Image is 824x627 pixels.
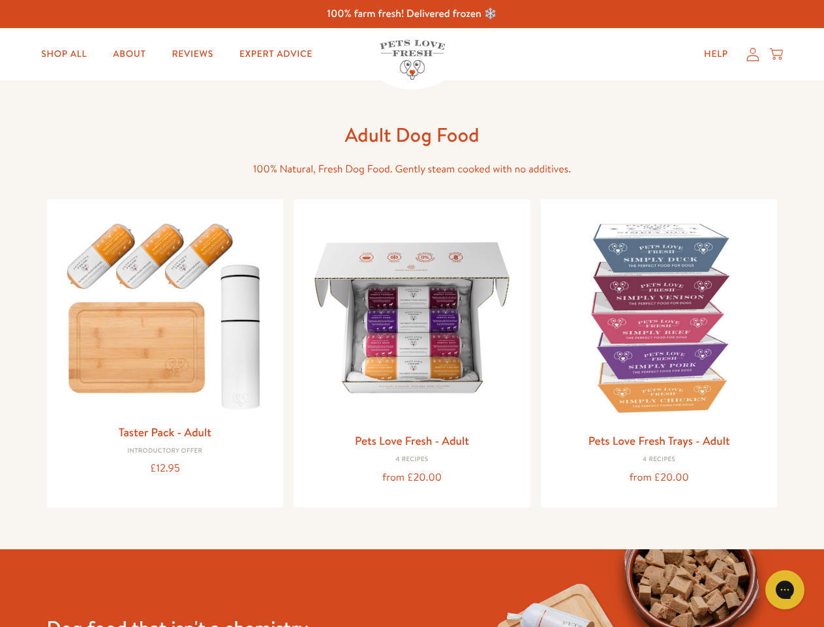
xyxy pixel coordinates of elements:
img: Pets Love Fresh [380,40,445,80]
div: 4 Recipes [304,456,520,464]
a: Shop All [31,41,97,67]
img: Taster Pack - Adult [57,210,273,417]
a: Pets Love Fresh - Adult [355,432,469,449]
a: About [102,41,156,67]
a: Expert Advice [229,41,323,67]
div: Introductory Offer [57,447,273,455]
div: from £20.00 [304,469,520,487]
a: Reviews [161,41,223,67]
div: from £20.00 [551,469,767,487]
h1: Adult Dog Food [204,122,621,148]
img: Pets Love Fresh Trays - Adult [551,210,767,426]
a: Help [694,41,739,67]
span: 100% Natural, Fresh Dog Food. Gently steam cooked with no additives. [253,162,571,176]
a: Taster Pack - Adult [119,424,211,440]
a: Pets Love Fresh Trays - Adult [588,432,730,449]
img: Pets Love Fresh - Adult [304,210,520,426]
div: £12.95 [57,460,273,477]
div: 4 Recipes [551,456,767,464]
iframe: Gorgias live chat messenger [759,566,811,614]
